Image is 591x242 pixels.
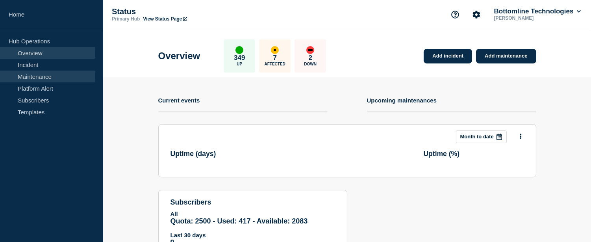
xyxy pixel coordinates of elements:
[309,54,312,62] p: 2
[456,130,507,143] button: Month to date
[265,62,285,66] p: Affected
[170,150,216,158] h3: Uptime ( days )
[234,54,245,62] p: 349
[237,62,242,66] p: Up
[143,16,187,22] a: View Status Page
[158,50,200,61] h1: Overview
[304,62,317,66] p: Down
[424,150,460,158] h3: Uptime ( % )
[170,217,308,225] span: Quota: 2500 - Used: 417 - Available: 2083
[158,97,200,104] h4: Current events
[476,49,536,63] a: Add maintenance
[112,7,269,16] p: Status
[170,198,335,207] h4: subscribers
[447,6,463,23] button: Support
[424,49,472,63] a: Add incident
[112,16,140,22] p: Primary Hub
[460,134,494,140] p: Month to date
[235,46,243,54] div: up
[493,7,582,15] button: Bottomline Technologies
[468,6,485,23] button: Account settings
[306,46,314,54] div: down
[170,232,335,238] p: Last 30 days
[170,210,335,217] p: All
[271,46,279,54] div: affected
[273,54,277,62] p: 7
[367,97,437,104] h4: Upcoming maintenances
[493,15,574,21] p: [PERSON_NAME]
